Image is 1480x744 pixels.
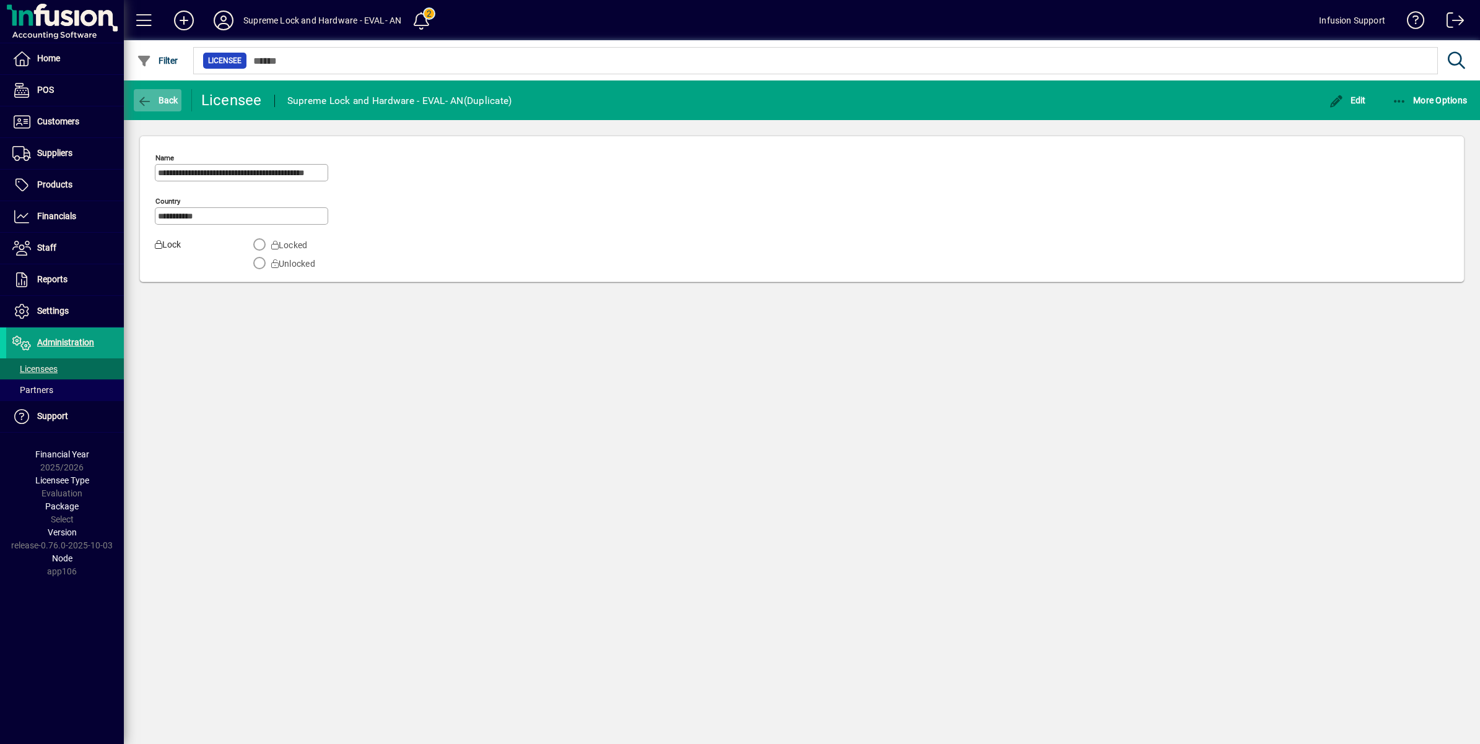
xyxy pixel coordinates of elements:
label: Lock [146,238,225,270]
a: Customers [6,106,124,137]
a: Suppliers [6,138,124,169]
span: Financial Year [35,449,89,459]
a: Knowledge Base [1398,2,1425,43]
span: Node [52,553,72,563]
button: Add [164,9,204,32]
span: Licensees [12,364,58,374]
span: Suppliers [37,148,72,158]
a: Reports [6,264,124,295]
span: Customers [37,116,79,126]
span: Home [37,53,60,63]
span: Settings [37,306,69,316]
a: POS [6,75,124,106]
div: Licensee [201,90,262,110]
div: Supreme Lock and Hardware - EVAL- AN [243,11,401,30]
button: Edit [1326,89,1369,111]
div: Supreme Lock and Hardware - EVAL- AN(Duplicate) [287,91,512,111]
span: Package [45,501,79,511]
button: Filter [134,50,181,72]
a: Products [6,170,124,201]
app-page-header-button: Back [124,89,192,111]
button: Back [134,89,181,111]
span: Licensee Type [35,475,89,485]
a: Support [6,401,124,432]
a: Staff [6,233,124,264]
span: Licensee [208,54,242,67]
span: More Options [1392,95,1468,105]
a: Settings [6,296,124,327]
mat-label: Country [155,197,180,205]
span: Administration [37,337,94,347]
span: Support [37,411,68,421]
span: Filter [137,56,178,66]
button: Profile [204,9,243,32]
div: Infusion Support [1319,11,1385,30]
a: Financials [6,201,124,232]
span: Back [137,95,178,105]
a: Partners [6,379,124,400]
span: Products [37,180,72,189]
a: Licensees [6,358,124,379]
span: Partners [12,385,53,395]
span: Reports [37,274,67,284]
span: Edit [1329,95,1366,105]
mat-label: Name [155,154,174,162]
span: Version [48,527,77,537]
span: Financials [37,211,76,221]
a: Home [6,43,124,74]
button: More Options [1389,89,1471,111]
span: Staff [37,243,56,253]
span: POS [37,85,54,95]
a: Logout [1437,2,1465,43]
